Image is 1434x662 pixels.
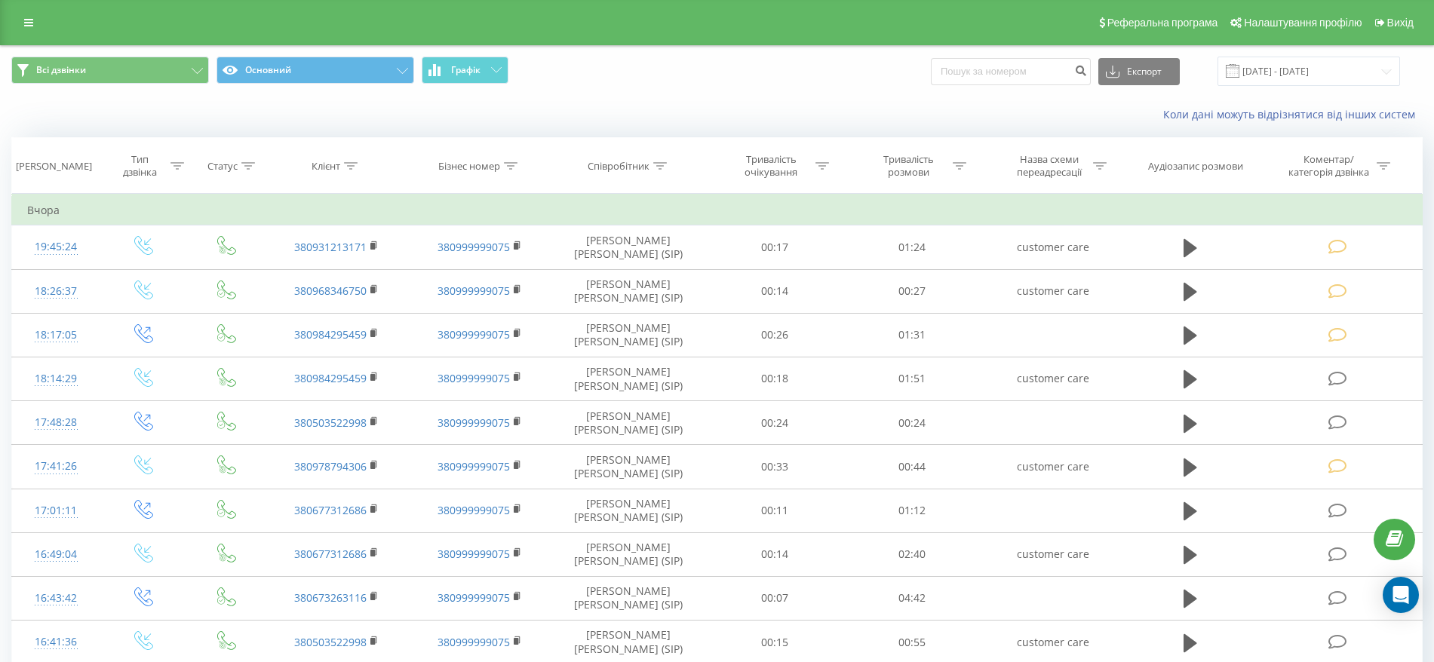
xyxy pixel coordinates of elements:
div: Тип дзвінка [113,153,167,179]
td: customer care [981,532,1125,576]
span: Налаштування профілю [1244,17,1362,29]
div: 19:45:24 [27,232,84,262]
td: 00:27 [843,269,981,313]
a: Коли дані можуть відрізнятися вiд інших систем [1163,107,1423,121]
div: 16:43:42 [27,584,84,613]
div: Співробітник [588,160,649,173]
a: 380999999075 [438,459,510,474]
a: 380999999075 [438,415,510,430]
a: 380978794306 [294,459,367,474]
a: 380931213171 [294,240,367,254]
a: 380984295459 [294,371,367,385]
a: 380677312686 [294,503,367,517]
td: customer care [981,357,1125,400]
a: 380984295459 [294,327,367,342]
a: 380673263116 [294,590,367,605]
td: customer care [981,445,1125,489]
button: Всі дзвінки [11,57,209,84]
a: 380968346750 [294,283,367,298]
div: Статус [207,160,238,173]
td: 00:11 [706,489,844,532]
td: [PERSON_NAME] [PERSON_NAME] (SIP) [551,489,705,532]
div: Назва схеми переадресації [1009,153,1089,179]
td: 00:07 [706,576,844,620]
div: 16:49:04 [27,540,84,569]
div: 18:17:05 [27,320,84,350]
td: customer care [981,225,1125,269]
a: 380999999075 [438,635,510,649]
td: 02:40 [843,532,981,576]
div: 17:41:26 [27,452,84,481]
div: 18:14:29 [27,364,84,394]
div: 16:41:36 [27,627,84,657]
span: Всі дзвінки [36,64,86,76]
td: [PERSON_NAME] [PERSON_NAME] (SIP) [551,313,705,357]
a: 380999999075 [438,240,510,254]
td: 00:14 [706,269,844,313]
a: 380503522998 [294,635,367,649]
a: 380999999075 [438,283,510,298]
td: 00:24 [843,401,981,445]
td: 00:14 [706,532,844,576]
span: Графік [451,65,481,75]
a: 380999999075 [438,327,510,342]
a: 380999999075 [438,590,510,605]
td: [PERSON_NAME] [PERSON_NAME] (SIP) [551,225,705,269]
td: 01:51 [843,357,981,400]
div: 17:01:11 [27,496,84,526]
a: 380999999075 [438,371,510,385]
td: [PERSON_NAME] [PERSON_NAME] (SIP) [551,445,705,489]
button: Основний [216,57,414,84]
div: [PERSON_NAME] [16,160,92,173]
td: 01:24 [843,225,981,269]
td: [PERSON_NAME] [PERSON_NAME] (SIP) [551,532,705,576]
button: Експорт [1098,58,1180,85]
td: Вчора [12,195,1423,225]
div: Клієнт [312,160,340,173]
td: 00:17 [706,225,844,269]
input: Пошук за номером [931,58,1091,85]
td: [PERSON_NAME] [PERSON_NAME] (SIP) [551,269,705,313]
td: 00:24 [706,401,844,445]
span: Реферальна програма [1107,17,1218,29]
td: [PERSON_NAME] [PERSON_NAME] (SIP) [551,576,705,620]
div: Аудіозапис розмови [1148,160,1243,173]
td: 00:26 [706,313,844,357]
span: Вихід [1387,17,1414,29]
td: [PERSON_NAME] [PERSON_NAME] (SIP) [551,357,705,400]
td: customer care [981,269,1125,313]
td: 01:12 [843,489,981,532]
a: 380999999075 [438,503,510,517]
a: 380503522998 [294,415,367,430]
div: Коментар/категорія дзвінка [1285,153,1373,179]
div: 18:26:37 [27,277,84,306]
div: Тривалість розмови [868,153,949,179]
button: Графік [422,57,508,84]
td: 00:33 [706,445,844,489]
td: 01:31 [843,313,981,357]
div: Бізнес номер [438,160,500,173]
a: 380677312686 [294,547,367,561]
td: 04:42 [843,576,981,620]
div: Тривалість очікування [731,153,812,179]
td: 00:18 [706,357,844,400]
td: [PERSON_NAME] [PERSON_NAME] (SIP) [551,401,705,445]
div: 17:48:28 [27,408,84,437]
div: Open Intercom Messenger [1383,577,1419,613]
a: 380999999075 [438,547,510,561]
td: 00:44 [843,445,981,489]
